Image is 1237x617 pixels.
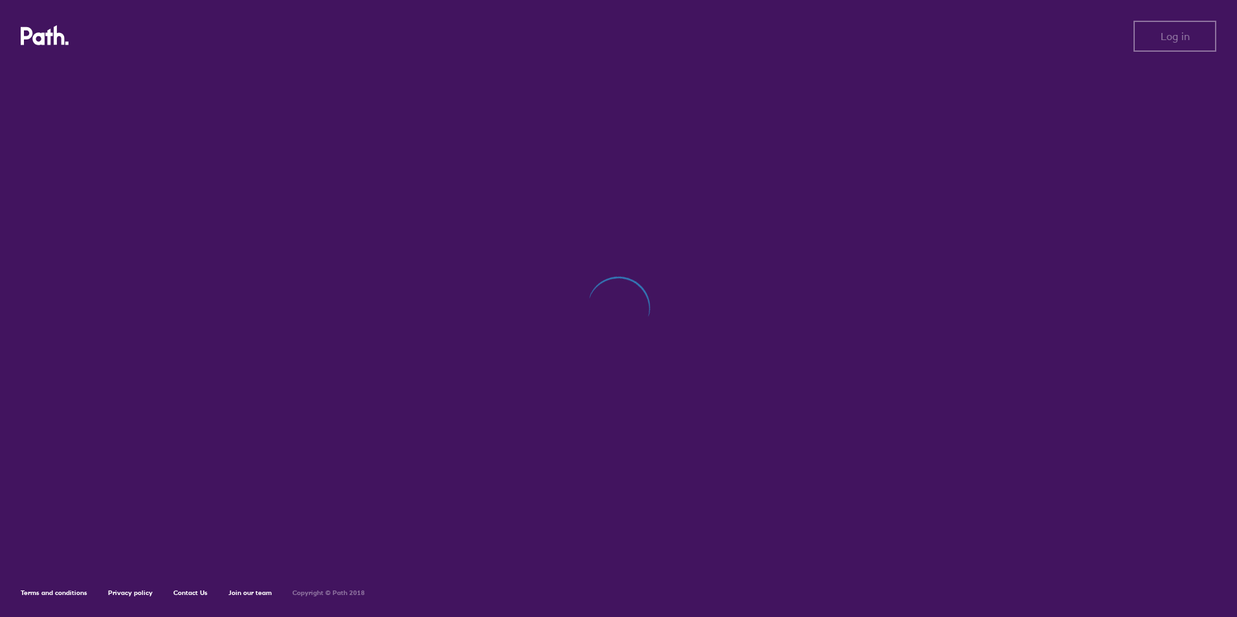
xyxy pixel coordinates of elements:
[173,589,208,597] a: Contact Us
[108,589,153,597] a: Privacy policy
[21,589,87,597] a: Terms and conditions
[228,589,272,597] a: Join our team
[1133,21,1216,52] button: Log in
[292,589,365,597] h6: Copyright © Path 2018
[1161,30,1190,42] span: Log in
